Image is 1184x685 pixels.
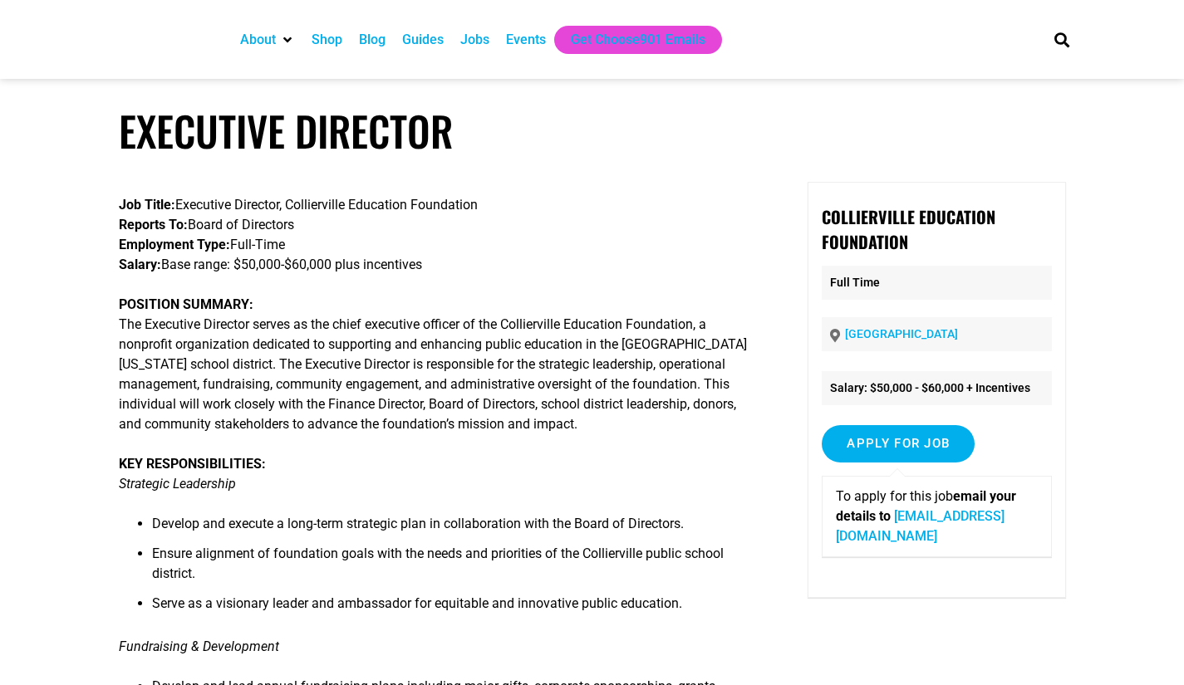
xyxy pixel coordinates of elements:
strong: Employment Type: [119,237,230,252]
li: Serve as a visionary leader and ambassador for equitable and innovative public education. [152,594,761,624]
div: About [232,26,303,54]
a: Events [506,30,546,50]
em: Fundraising & Development [119,639,279,654]
strong: Reports To: [119,217,188,232]
strong: Job Title: [119,197,175,213]
li: Salary: $50,000 - $60,000 + Incentives [822,371,1051,405]
a: [EMAIL_ADDRESS][DOMAIN_NAME] [836,508,1005,544]
p: Full Time [822,266,1051,300]
strong: POSITION SUMMARY: [119,296,253,312]
a: Shop [312,30,342,50]
strong: KEY RESPONSIBILITIES: [119,456,266,472]
p: To apply for this job [836,487,1037,546]
p: The Executive Director serves as the chief executive officer of the Collierville Education Founda... [119,295,761,434]
input: Apply for job [822,425,975,462]
a: [GEOGRAPHIC_DATA] [845,327,958,340]
a: About [240,30,276,50]
em: Strategic Leadership [119,476,236,492]
h1: Executive Director [119,106,1066,155]
a: Get Choose901 Emails [571,30,705,50]
strong: Salary: [119,257,161,272]
a: Blog [359,30,386,50]
p: Executive Director, Collierville Education Foundation Board of Directors Full-Time Base range: $5... [119,195,761,275]
li: Develop and execute a long-term strategic plan in collaboration with the Board of Directors. [152,514,761,544]
nav: Main nav [232,26,1026,54]
a: Guides [402,30,444,50]
a: Jobs [460,30,489,50]
div: Search [1048,26,1075,53]
li: Ensure alignment of foundation goals with the needs and priorities of the Collierville public sch... [152,544,761,594]
strong: Collierville Education Foundation [822,204,995,254]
